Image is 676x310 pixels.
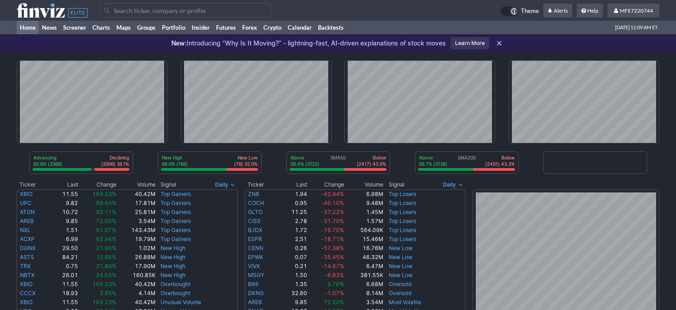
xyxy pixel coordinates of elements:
[33,161,62,167] p: 60.6% (3366)
[117,244,156,253] td: 1.02M
[215,180,228,189] span: Daily
[290,155,319,161] p: Above
[577,4,603,18] a: Help
[260,21,285,34] a: Crypto
[159,21,189,34] a: Portfolio
[47,244,78,253] td: 29.50
[17,180,47,189] th: Ticker
[101,161,129,167] p: (2006) 36.1%
[345,262,384,271] td: 6.47M
[276,217,308,226] td: 2.78
[248,254,263,260] a: EPWK
[96,272,116,278] span: 24.03%
[117,199,156,208] td: 17.81M
[117,262,156,271] td: 17.90M
[389,290,411,296] a: Oversold
[325,290,344,296] span: -1.07%
[389,209,416,215] a: Top Losers
[39,21,60,34] a: News
[96,254,116,260] span: 12.66%
[419,155,447,161] p: Above
[101,155,129,161] p: Declining
[161,272,185,278] a: New High
[161,209,191,215] a: Top Gainers
[96,245,116,251] span: 21.90%
[47,199,78,208] td: 9.82
[345,189,384,199] td: 6.98M
[189,21,213,34] a: Insider
[33,155,62,161] p: Advancing
[20,263,31,269] a: TRX
[234,161,258,167] p: (78) 32.0%
[276,189,308,199] td: 1.94
[248,191,259,197] a: ZNB
[276,262,308,271] td: 0.21
[20,227,31,233] a: NXL
[321,263,344,269] span: -14.67%
[100,3,271,18] input: Search
[276,253,308,262] td: 0.07
[161,227,191,233] a: Top Gainers
[345,244,384,253] td: 16.76M
[47,280,78,289] td: 11.55
[117,271,156,280] td: 160.85K
[248,200,264,206] a: COCH
[47,298,78,307] td: 11.55
[47,226,78,235] td: 1.51
[389,200,416,206] a: Top Losers
[248,209,262,215] a: GLTO
[92,191,116,197] span: 169.23%
[276,271,308,280] td: 1.50
[441,180,465,189] button: Signals interval
[161,290,190,296] a: Overbought
[285,21,315,34] a: Calendar
[248,227,262,233] a: BJDX
[276,235,308,244] td: 2.51
[443,180,456,189] span: Daily
[290,155,387,168] div: SMA50
[47,289,78,298] td: 18.93
[47,189,78,199] td: 11.55
[345,180,384,189] th: Volume
[20,236,35,242] a: ACXP
[276,280,308,289] td: 1.35
[20,272,35,278] a: NBTX
[134,21,159,34] a: Groups
[96,218,116,224] span: 72.50%
[234,155,258,161] p: New Low
[20,254,34,260] a: ASTS
[248,299,262,305] a: AREB
[389,263,413,269] a: New Low
[607,4,659,18] a: MFE7220744
[389,245,413,251] a: New Low
[321,236,344,242] span: -18.71%
[20,200,32,206] a: UPC
[485,161,515,167] p: (2401) 43.3%
[47,262,78,271] td: 0.75
[345,253,384,262] td: 46.32M
[357,161,386,167] p: (2417) 43.6%
[161,218,191,224] a: Top Gainers
[321,191,344,197] span: -42.94%
[345,208,384,217] td: 1.45M
[248,272,264,278] a: MSGY
[276,298,308,307] td: 9.85
[47,271,78,280] td: 26.01
[345,217,384,226] td: 1.57M
[47,235,78,244] td: 6.99
[315,21,347,34] a: Backtests
[321,200,344,206] span: -40.10%
[47,253,78,262] td: 84.21
[345,199,384,208] td: 9.48M
[17,21,39,34] a: Home
[276,226,308,235] td: 1.72
[345,271,384,280] td: 381.55K
[47,180,78,189] th: Last
[117,226,156,235] td: 143.43M
[321,209,344,215] span: -37.22%
[117,235,156,244] td: 19.79M
[543,4,572,18] a: Alerts
[20,299,32,305] a: XBIO
[161,245,185,251] a: New High
[389,191,416,197] a: Top Losers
